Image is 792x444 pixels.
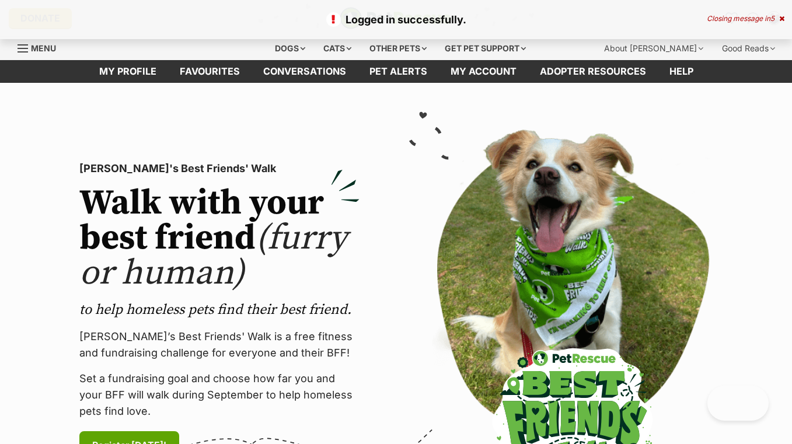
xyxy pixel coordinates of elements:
a: Help [658,60,705,83]
div: Good Reads [714,37,783,60]
a: Adopter resources [528,60,658,83]
p: [PERSON_NAME]'s Best Friends' Walk [79,160,360,177]
a: conversations [252,60,358,83]
a: My account [439,60,528,83]
div: Cats [315,37,360,60]
p: Set a fundraising goal and choose how far you and your BFF will walk during September to help hom... [79,370,360,419]
iframe: Help Scout Beacon - Open [707,386,769,421]
div: Other pets [361,37,435,60]
div: Get pet support [437,37,534,60]
p: [PERSON_NAME]’s Best Friends' Walk is a free fitness and fundraising challenge for everyone and t... [79,328,360,361]
a: Favourites [168,60,252,83]
a: Pet alerts [358,60,439,83]
span: Menu [31,43,56,53]
div: About [PERSON_NAME] [596,37,711,60]
a: My profile [88,60,168,83]
span: (furry or human) [79,216,347,295]
a: Menu [18,37,64,58]
p: to help homeless pets find their best friend. [79,300,360,319]
div: Dogs [267,37,313,60]
h2: Walk with your best friend [79,186,360,291]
